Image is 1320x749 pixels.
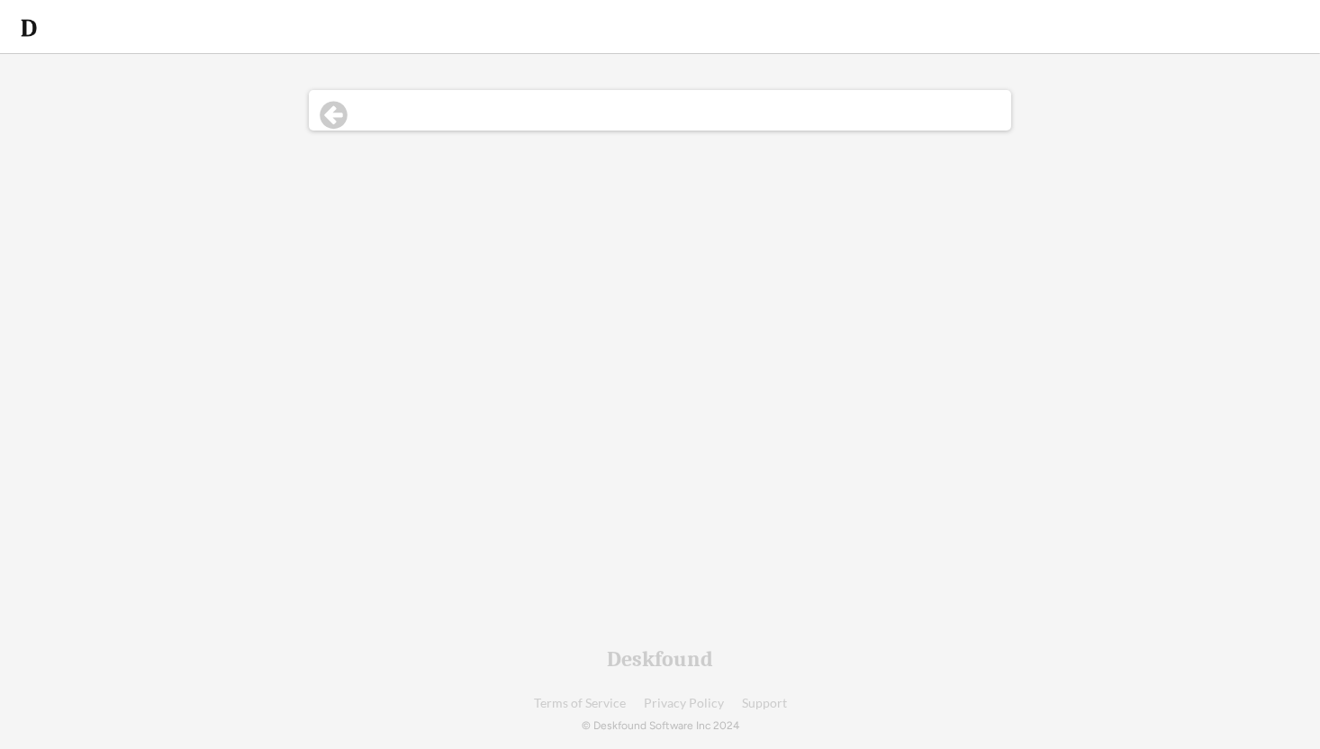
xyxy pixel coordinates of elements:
a: Privacy Policy [644,697,724,710]
div: Deskfound [607,648,713,670]
a: Support [742,697,787,710]
img: yH5BAEAAAAALAAAAAABAAEAAAIBRAA7 [1270,12,1302,44]
a: Terms of Service [534,697,626,710]
img: d-whitebg.png [18,17,40,39]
